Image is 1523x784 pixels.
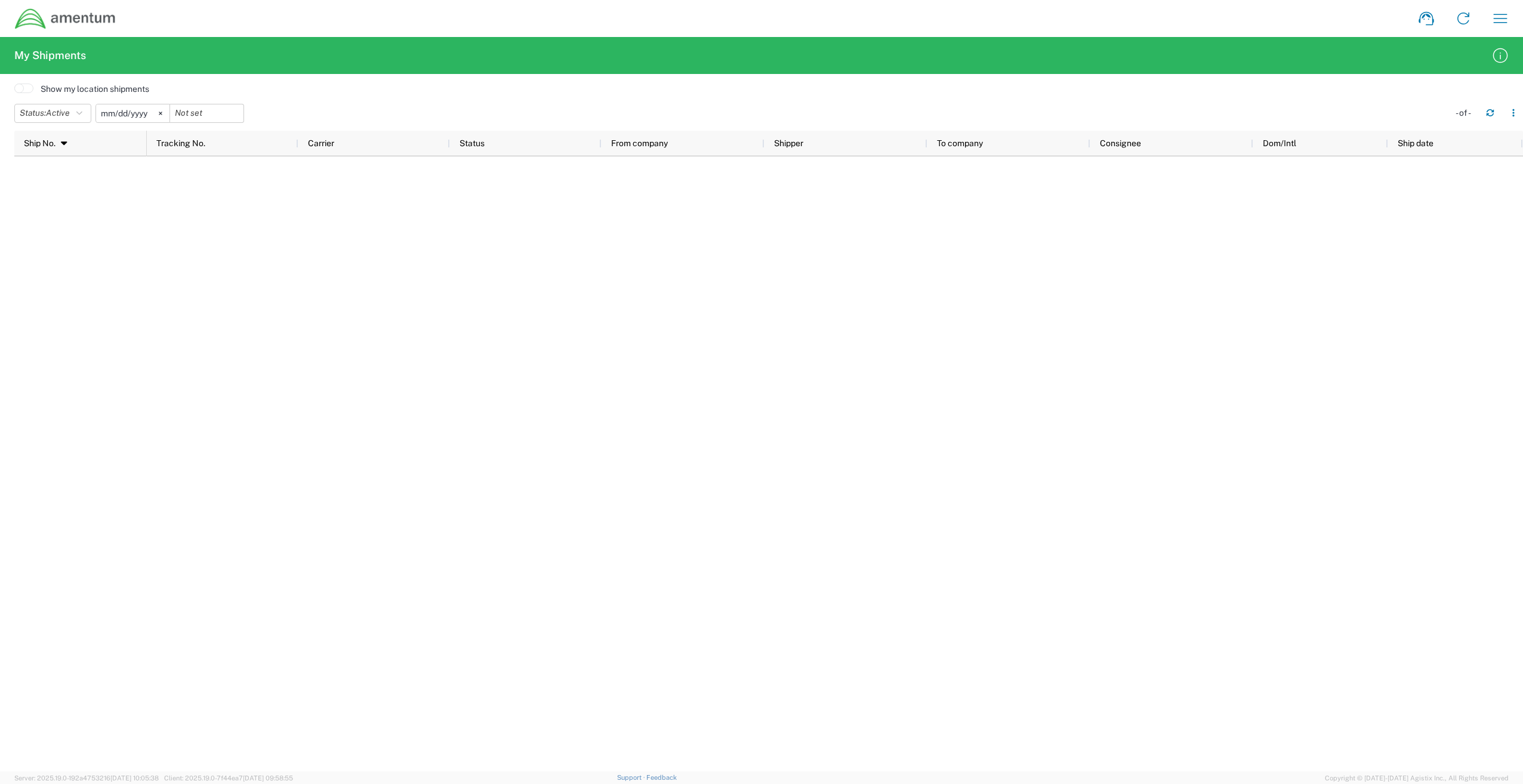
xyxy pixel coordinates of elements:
span: Carrier [308,138,334,148]
span: Copyright © [DATE]-[DATE] Agistix Inc., All Rights Reserved [1325,773,1509,783]
span: From company [611,138,668,148]
span: Active [46,108,70,118]
span: Status [460,138,485,148]
span: Ship date [1398,138,1433,148]
h2: My Shipments [14,48,86,63]
span: Consignee [1100,138,1141,148]
span: Shipper [774,138,803,148]
span: [DATE] 10:05:38 [110,774,159,782]
span: Client: 2025.19.0-7f44ea7 [164,774,293,782]
div: - of - [1456,107,1476,118]
span: Ship No. [24,138,56,148]
span: [DATE] 09:58:55 [243,774,293,782]
a: Support [617,774,647,781]
input: Not set [96,104,169,122]
span: Server: 2025.19.0-192a4753216 [14,774,159,782]
span: To company [937,138,983,148]
img: dyncorp [14,8,116,30]
input: Not set [170,104,243,122]
span: Dom/Intl [1263,138,1296,148]
button: Status:Active [14,104,91,123]
a: Feedback [646,774,677,781]
span: Tracking No. [156,138,205,148]
label: Show my location shipments [41,84,149,94]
